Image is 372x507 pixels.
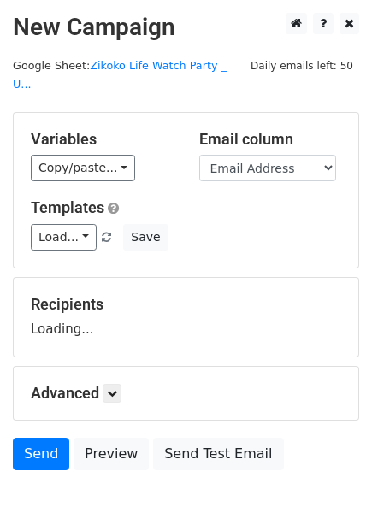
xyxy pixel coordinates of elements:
[199,130,342,149] h5: Email column
[13,13,359,42] h2: New Campaign
[31,198,104,216] a: Templates
[74,438,149,470] a: Preview
[31,130,174,149] h5: Variables
[153,438,283,470] a: Send Test Email
[245,56,359,75] span: Daily emails left: 50
[31,384,341,403] h5: Advanced
[31,155,135,181] a: Copy/paste...
[13,59,227,91] small: Google Sheet:
[13,59,227,91] a: Zikoko Life Watch Party _ U...
[13,438,69,470] a: Send
[123,224,168,251] button: Save
[31,224,97,251] a: Load...
[31,295,341,314] h5: Recipients
[31,295,341,339] div: Loading...
[245,59,359,72] a: Daily emails left: 50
